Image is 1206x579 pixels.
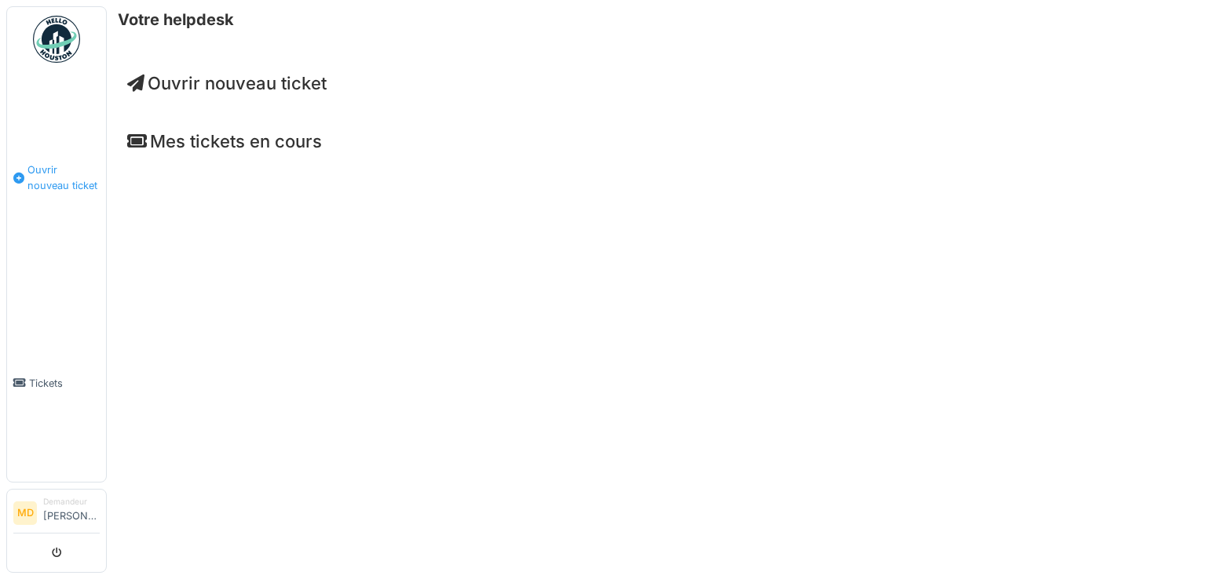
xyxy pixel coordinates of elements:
a: Ouvrir nouveau ticket [7,71,106,284]
li: [PERSON_NAME] [43,496,100,530]
span: Ouvrir nouveau ticket [27,162,100,192]
a: Tickets [7,284,106,482]
a: MD Demandeur[PERSON_NAME] [13,496,100,533]
a: Ouvrir nouveau ticket [127,73,327,93]
h6: Votre helpdesk [118,10,234,29]
img: Badge_color-CXgf-gQk.svg [33,16,80,63]
span: Tickets [29,376,100,391]
h4: Mes tickets en cours [127,131,1186,151]
div: Demandeur [43,496,100,508]
li: MD [13,501,37,525]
